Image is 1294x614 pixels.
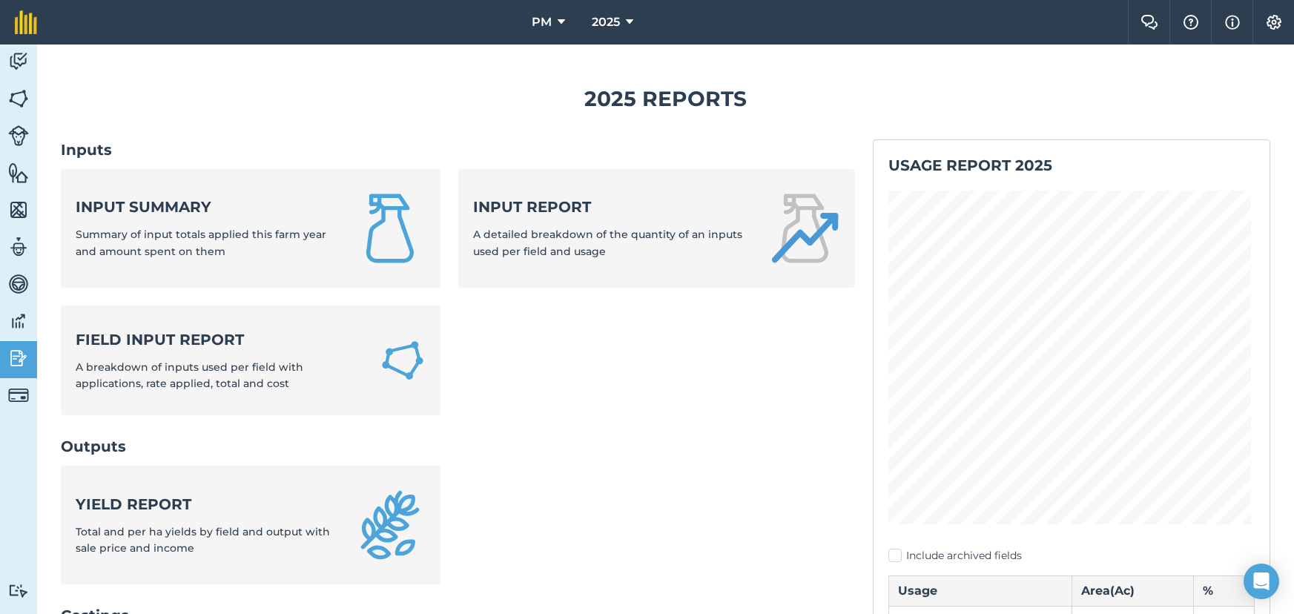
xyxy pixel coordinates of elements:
strong: Field Input Report [76,329,362,350]
img: fieldmargin Logo [15,10,37,34]
img: svg+xml;base64,PD94bWwgdmVyc2lvbj0iMS4wIiBlbmNvZGluZz0idXRmLTgiPz4KPCEtLSBHZW5lcmF0b3I6IEFkb2JlIE... [8,236,29,258]
span: Summary of input totals applied this farm year and amount spent on them [76,228,326,257]
img: svg+xml;base64,PD94bWwgdmVyc2lvbj0iMS4wIiBlbmNvZGluZz0idXRmLTgiPz4KPCEtLSBHZW5lcmF0b3I6IEFkb2JlIE... [8,50,29,73]
h2: Outputs [61,436,855,457]
strong: Input summary [76,197,337,217]
a: Input reportA detailed breakdown of the quantity of an inputs used per field and usage [458,169,856,288]
span: A breakdown of inputs used per field with applications, rate applied, total and cost [76,360,303,390]
img: Field Input Report [380,336,426,385]
img: svg+xml;base64,PHN2ZyB4bWxucz0iaHR0cDovL3d3dy53My5vcmcvMjAwMC9zdmciIHdpZHRoPSIxNyIgaGVpZ2h0PSIxNy... [1225,13,1240,31]
label: Include archived fields [888,548,1255,564]
img: Input summary [354,193,426,264]
a: Yield reportTotal and per ha yields by field and output with sale price and income [61,466,440,584]
th: Usage [889,575,1072,606]
img: svg+xml;base64,PHN2ZyB4bWxucz0iaHR0cDovL3d3dy53My5vcmcvMjAwMC9zdmciIHdpZHRoPSI1NiIgaGVpZ2h0PSI2MC... [8,199,29,221]
strong: Input report [473,197,752,217]
span: Total and per ha yields by field and output with sale price and income [76,525,330,555]
strong: Yield report [76,494,337,515]
img: A cog icon [1265,15,1283,30]
h2: Inputs [61,139,855,160]
img: Yield report [354,489,426,561]
a: Input summarySummary of input totals applied this farm year and amount spent on them [61,169,440,288]
img: svg+xml;base64,PD94bWwgdmVyc2lvbj0iMS4wIiBlbmNvZGluZz0idXRmLTgiPz4KPCEtLSBHZW5lcmF0b3I6IEFkb2JlIE... [8,125,29,146]
img: Input report [769,193,840,264]
img: svg+xml;base64,PD94bWwgdmVyc2lvbj0iMS4wIiBlbmNvZGluZz0idXRmLTgiPz4KPCEtLSBHZW5lcmF0b3I6IEFkb2JlIE... [8,273,29,295]
img: svg+xml;base64,PD94bWwgdmVyc2lvbj0iMS4wIiBlbmNvZGluZz0idXRmLTgiPz4KPCEtLSBHZW5lcmF0b3I6IEFkb2JlIE... [8,385,29,406]
img: A question mark icon [1182,15,1200,30]
span: 2025 [592,13,620,31]
img: svg+xml;base64,PHN2ZyB4bWxucz0iaHR0cDovL3d3dy53My5vcmcvMjAwMC9zdmciIHdpZHRoPSI1NiIgaGVpZ2h0PSI2MC... [8,88,29,110]
th: Area ( Ac ) [1072,575,1193,606]
span: A detailed breakdown of the quantity of an inputs used per field and usage [473,228,742,257]
div: Open Intercom Messenger [1244,564,1279,599]
th: % [1193,575,1254,606]
img: svg+xml;base64,PD94bWwgdmVyc2lvbj0iMS4wIiBlbmNvZGluZz0idXRmLTgiPz4KPCEtLSBHZW5lcmF0b3I6IEFkb2JlIE... [8,347,29,369]
img: svg+xml;base64,PHN2ZyB4bWxucz0iaHR0cDovL3d3dy53My5vcmcvMjAwMC9zdmciIHdpZHRoPSI1NiIgaGVpZ2h0PSI2MC... [8,162,29,184]
img: Two speech bubbles overlapping with the left bubble in the forefront [1140,15,1158,30]
h2: Usage report 2025 [888,155,1255,176]
span: PM [532,13,552,31]
h1: 2025 Reports [61,82,1270,116]
img: svg+xml;base64,PD94bWwgdmVyc2lvbj0iMS4wIiBlbmNvZGluZz0idXRmLTgiPz4KPCEtLSBHZW5lcmF0b3I6IEFkb2JlIE... [8,310,29,332]
a: Field Input ReportA breakdown of inputs used per field with applications, rate applied, total and... [61,306,440,416]
img: svg+xml;base64,PD94bWwgdmVyc2lvbj0iMS4wIiBlbmNvZGluZz0idXRmLTgiPz4KPCEtLSBHZW5lcmF0b3I6IEFkb2JlIE... [8,584,29,598]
